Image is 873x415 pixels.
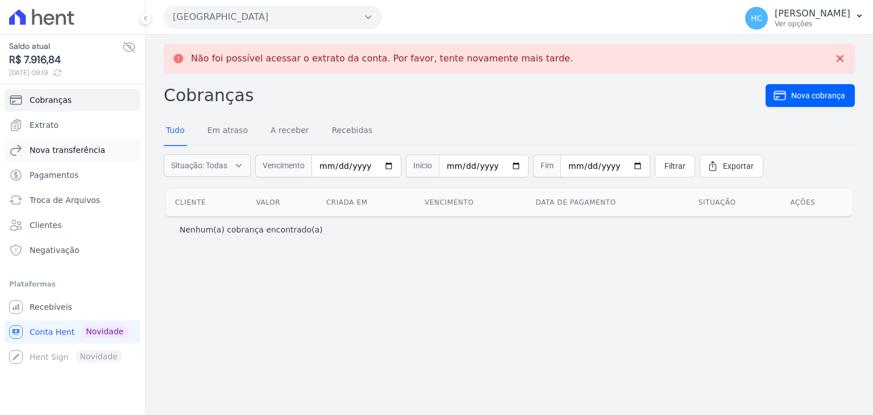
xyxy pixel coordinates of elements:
span: Exportar [723,160,754,172]
a: Clientes [5,214,140,236]
p: Nenhum(a) cobrança encontrado(a) [180,224,323,235]
a: Negativação [5,239,140,262]
a: Recebíveis [5,296,140,318]
th: Data de pagamento [527,189,689,216]
span: Novidade [81,325,128,338]
span: Troca de Arquivos [30,194,100,206]
a: Cobranças [5,89,140,111]
a: Nova cobrança [766,84,855,107]
a: Tudo [164,117,187,146]
span: Cobranças [30,94,72,106]
span: Vencimento [255,155,311,177]
a: Conta Hent Novidade [5,321,140,343]
th: Vencimento [415,189,527,216]
span: Extrato [30,119,59,131]
a: Exportar [700,155,763,177]
a: A receber [268,117,311,146]
a: Extrato [5,114,140,136]
a: Filtrar [655,155,695,177]
span: Saldo atual [9,40,122,52]
p: Não foi possível acessar o extrato da conta. Por favor, tente novamente mais tarde. [191,53,573,64]
span: Nova transferência [30,144,105,156]
span: Conta Hent [30,326,74,338]
button: Situação: Todas [164,154,251,177]
button: HC [PERSON_NAME] Ver opções [736,2,873,34]
div: Plataformas [9,277,136,291]
span: Pagamentos [30,169,78,181]
span: Clientes [30,219,61,231]
span: [DATE] 09:19 [9,68,122,78]
span: Situação: Todas [171,160,227,171]
th: Ações [781,189,853,216]
nav: Sidebar [9,89,136,368]
button: [GEOGRAPHIC_DATA] [164,6,382,28]
a: Em atraso [205,117,250,146]
th: Situação [689,189,781,216]
a: Troca de Arquivos [5,189,140,211]
span: HC [751,14,762,22]
h2: Cobranças [164,82,766,108]
span: R$ 7.916,84 [9,52,122,68]
a: Recebidas [330,117,375,146]
a: Nova transferência [5,139,140,161]
th: Cliente [166,189,247,216]
span: Recebíveis [30,301,72,313]
span: Negativação [30,244,80,256]
span: Fim [533,155,560,177]
a: Pagamentos [5,164,140,186]
th: Valor [247,189,317,216]
p: [PERSON_NAME] [775,8,850,19]
span: Início [406,155,439,177]
span: Nova cobrança [791,90,845,101]
span: Filtrar [664,160,685,172]
th: Criada em [317,189,415,216]
p: Ver opções [775,19,850,28]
